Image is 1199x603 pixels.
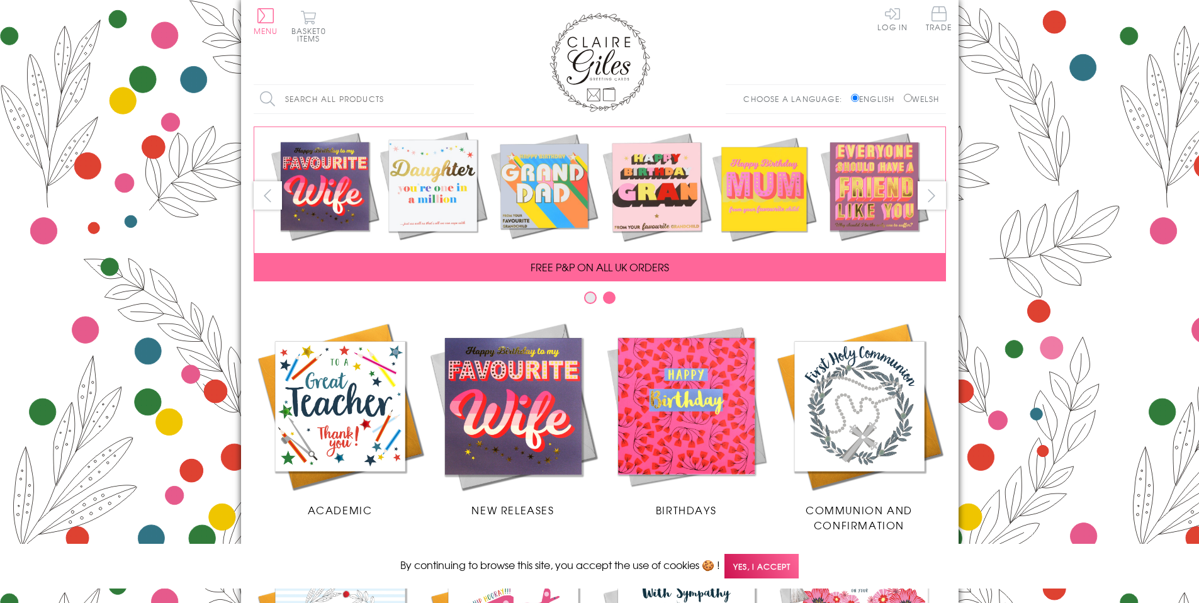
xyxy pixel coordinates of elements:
input: English [851,94,859,102]
span: 0 items [297,25,326,44]
span: Birthdays [656,502,716,517]
a: Birthdays [600,320,773,517]
span: Menu [254,25,278,37]
button: prev [254,181,282,210]
span: Communion and Confirmation [806,502,913,533]
span: Academic [308,502,373,517]
a: Communion and Confirmation [773,320,946,533]
div: Carousel Pagination [254,291,946,310]
button: Basket0 items [291,10,326,42]
label: English [851,93,901,104]
label: Welsh [904,93,940,104]
input: Search [461,85,474,113]
button: Carousel Page 1 [584,291,597,304]
span: Yes, I accept [724,554,799,578]
button: Menu [254,8,278,35]
p: Choose a language: [743,93,848,104]
button: Carousel Page 2 (Current Slide) [603,291,616,304]
button: next [918,181,946,210]
span: FREE P&P ON ALL UK ORDERS [531,259,669,274]
img: Claire Giles Greetings Cards [549,13,650,112]
input: Welsh [904,94,912,102]
a: Academic [254,320,427,517]
span: New Releases [471,502,554,517]
input: Search all products [254,85,474,113]
a: New Releases [427,320,600,517]
a: Trade [926,6,952,33]
span: Trade [926,6,952,31]
a: Log In [877,6,908,31]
